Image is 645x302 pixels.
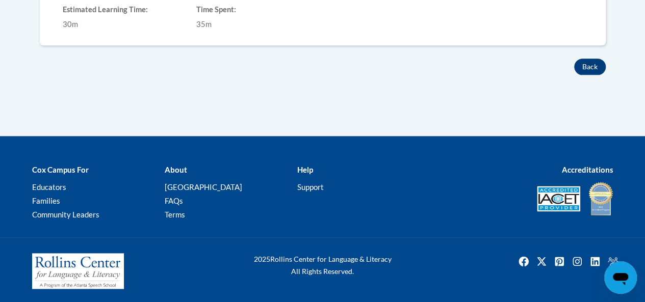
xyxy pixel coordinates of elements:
[32,253,124,289] img: Rollins Center for Language & Literacy - A Program of the Atlanta Speech School
[533,253,550,269] img: Twitter icon
[164,182,242,191] a: [GEOGRAPHIC_DATA]
[32,165,89,174] b: Cox Campus For
[605,253,621,269] a: Facebook Group
[63,19,182,30] div: 30m
[196,19,315,30] div: 35m
[164,196,183,205] a: FAQs
[569,253,585,269] a: Instagram
[551,253,567,269] img: Pinterest icon
[551,253,567,269] a: Pinterest
[515,253,532,269] img: Facebook icon
[297,182,323,191] a: Support
[587,253,603,269] img: LinkedIn icon
[587,253,603,269] a: Linkedin
[605,253,621,269] img: Facebook group icon
[254,255,270,263] span: 2025
[562,165,613,174] b: Accreditations
[63,5,182,14] h6: Estimated Learning Time:
[533,253,550,269] a: Twitter
[32,210,99,219] a: Community Leaders
[223,253,422,278] div: Rollins Center for Language & Literacy All Rights Reserved.
[164,210,185,219] a: Terms
[32,182,66,191] a: Educators
[537,186,580,211] img: Accredited IACET® Provider
[604,261,637,294] iframe: Button to launch messaging window
[569,253,585,269] img: Instagram icon
[515,253,532,269] a: Facebook
[196,5,315,14] h6: Time Spent:
[574,59,606,75] button: Back
[164,165,187,174] b: About
[588,181,613,216] img: IDA® Accredited
[32,196,60,205] a: Families
[297,165,313,174] b: Help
